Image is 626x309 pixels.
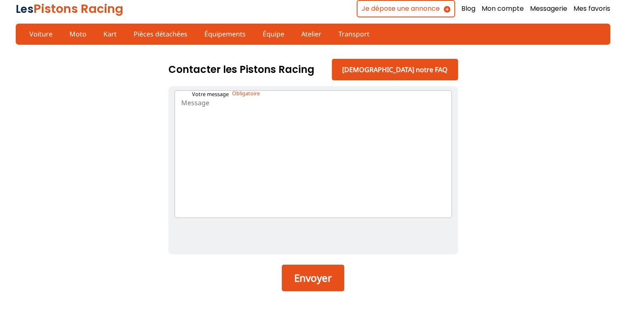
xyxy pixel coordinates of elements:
[192,91,229,98] p: Votre message
[530,4,567,13] a: Messagerie
[199,27,251,41] a: Équipements
[296,27,327,41] a: Atelier
[257,27,290,41] a: Équipe
[98,27,122,41] a: Kart
[24,27,58,41] a: Voiture
[16,0,123,17] a: LesPistons Racing
[168,60,314,80] h1: Contacter les Pistons Racing
[128,27,193,41] a: Pièces détachées
[175,90,452,218] textarea: Votre message
[332,59,458,80] a: [DEMOGRAPHIC_DATA] notre FAQ
[482,4,524,13] a: Mon compte
[333,27,375,41] a: Transport
[64,27,92,41] a: Moto
[573,4,610,13] a: Mes favoris
[282,265,344,291] button: Envoyer
[175,218,300,250] iframe: reCAPTCHA
[16,2,34,17] span: Les
[461,4,475,13] a: Blog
